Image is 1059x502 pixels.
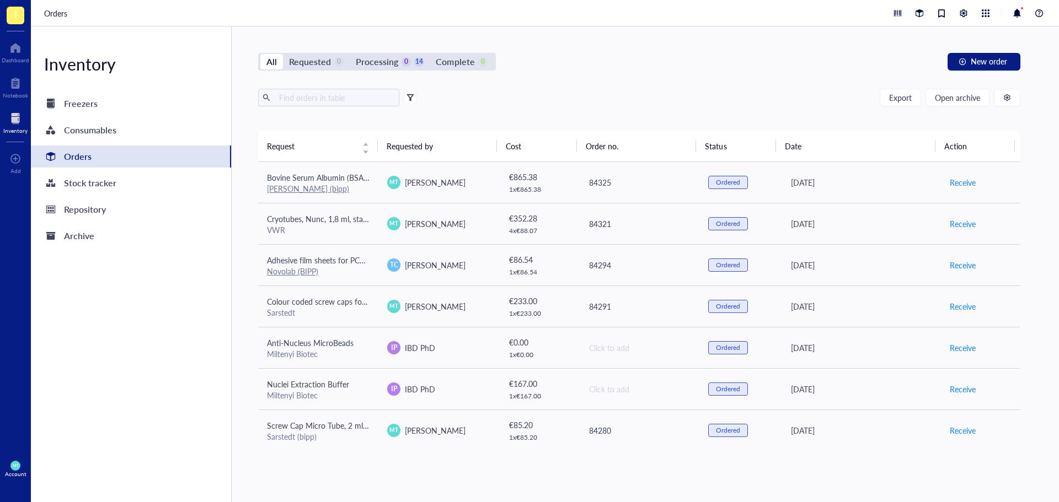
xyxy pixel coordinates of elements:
span: Cryotubes, Nunc, 1,8 ml, starfoot round [267,213,403,224]
span: Export [889,93,912,102]
div: € 0.00 [509,336,571,348]
div: Processing [356,54,398,69]
div: 84321 [589,218,691,230]
a: Repository [31,198,231,220]
td: Click to add [579,327,699,368]
span: Colour coded screw caps for micro tube 10.8mm, neutral, unit=500, 10000/case [267,296,541,307]
div: Inventory [31,53,231,75]
button: New order [948,53,1020,71]
span: IBD PhD [405,384,435,395]
div: 0 [478,57,488,67]
div: Freezers [64,96,98,111]
span: [PERSON_NAME] [405,218,466,229]
div: Inventory [3,127,28,134]
span: I [14,7,17,21]
span: [PERSON_NAME] [405,260,466,271]
td: Click to add [579,368,699,409]
span: Receive [950,424,976,436]
button: Export [880,89,921,106]
div: Ordered [716,385,740,393]
div: Archive [64,228,94,244]
div: 84291 [589,300,691,312]
div: Consumables [64,122,116,138]
span: Request [267,140,356,152]
span: MT [13,463,18,468]
th: Order no. [577,131,697,161]
div: 1 x € 0.00 [509,350,571,359]
div: Ordered [716,219,740,228]
div: VWR [267,225,370,235]
td: 84280 [579,409,699,451]
div: 0 [334,57,344,67]
div: Complete [436,54,474,69]
a: [PERSON_NAME] (bipp) [267,183,349,194]
div: [DATE] [791,176,932,188]
div: [DATE] [791,259,932,271]
button: Receive [949,422,976,439]
div: Miltenyi Biotec [267,390,370,400]
a: Stock tracker [31,172,231,194]
div: € 865.38 [509,171,571,183]
div: Sarstedt (bipp) [267,431,370,441]
div: [DATE] [791,342,932,354]
span: MT [390,302,398,310]
div: 1 x € 85.20 [509,433,571,442]
td: 84294 [579,244,699,285]
button: Receive [949,380,976,398]
a: Orders [31,145,231,168]
div: 1 x € 167.00 [509,392,571,401]
span: Nuclei Extraction Buffer [267,379,349,390]
div: 84294 [589,259,691,271]
div: € 167.00 [509,377,571,390]
div: Dashboard [2,57,29,63]
a: Novolab (BIPP) [267,266,318,277]
th: Status [696,131,775,161]
div: € 85.20 [509,419,571,431]
div: Add [10,168,21,174]
td: 84321 [579,203,699,244]
th: Cost [497,131,576,161]
span: MT [390,219,398,228]
span: Screw Cap Micro Tube, 2 ml, PP, with skirted base, with knurls, without closure, no print, 500 pc... [267,420,614,431]
span: Receive [950,176,976,188]
div: segmented control [258,53,496,71]
button: Open archive [926,89,990,106]
div: [DATE] [791,424,932,436]
th: Request [258,131,378,161]
div: € 233.00 [509,295,571,307]
div: Repository [64,202,106,217]
span: Adhesive film sheets for PCR-plates transparent [267,255,429,266]
div: 1 x € 86.54 [509,268,571,277]
button: Receive [949,256,976,274]
span: IP [391,384,397,394]
th: Date [776,131,935,161]
th: Requested by [378,131,498,161]
span: Receive [950,218,976,230]
div: Orders [64,149,92,164]
a: Consumables [31,119,231,141]
a: Archive [31,225,231,247]
span: IBD PhD [405,342,435,353]
span: TC [390,260,398,270]
td: 84291 [579,285,699,327]
div: € 86.54 [509,253,571,266]
div: 84280 [589,424,691,436]
span: IP [391,343,397,353]
div: 84325 [589,176,691,188]
a: Freezers [31,93,231,115]
span: Receive [950,383,976,395]
div: All [266,54,277,69]
div: Ordered [716,302,740,311]
div: 0 [402,57,411,67]
div: Stock tracker [64,175,116,191]
div: [DATE] [791,218,932,230]
span: Bovine Serum Albumin (BSA) Fraction V , [GEOGRAPHIC_DATA] Origine ≥98 %, [MEDICAL_DATA]-free, IgG... [267,172,676,183]
div: Click to add [589,383,691,395]
button: Receive [949,174,976,191]
div: Ordered [716,426,740,435]
span: Receive [950,259,976,271]
div: Sarstedt [267,307,370,317]
a: Notebook [3,74,28,99]
div: 1 x € 865.38 [509,185,571,194]
a: Inventory [3,110,28,134]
